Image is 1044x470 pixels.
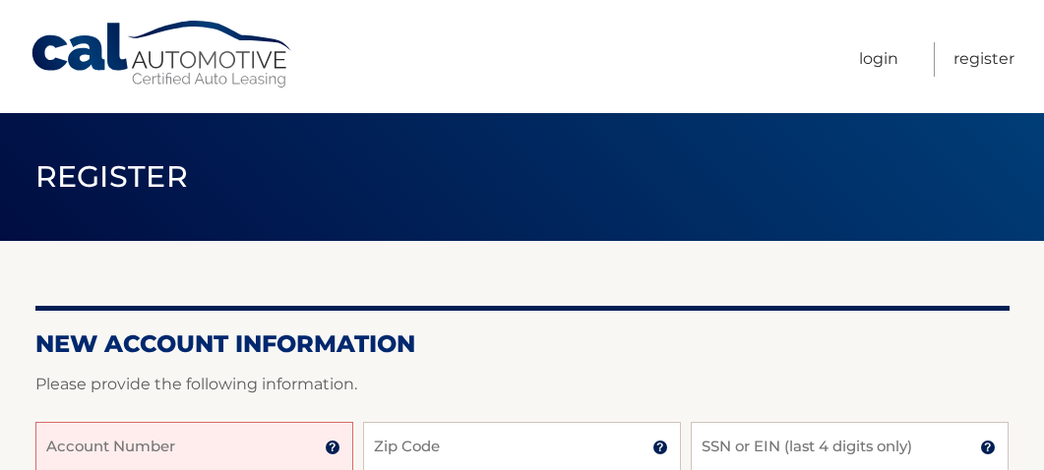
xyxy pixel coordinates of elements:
[35,329,1010,359] h2: New Account Information
[652,440,668,455] img: tooltip.svg
[35,371,1010,398] p: Please provide the following information.
[30,20,295,89] a: Cal Automotive
[325,440,340,455] img: tooltip.svg
[35,158,189,195] span: Register
[953,42,1014,77] a: Register
[980,440,996,455] img: tooltip.svg
[859,42,898,77] a: Login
